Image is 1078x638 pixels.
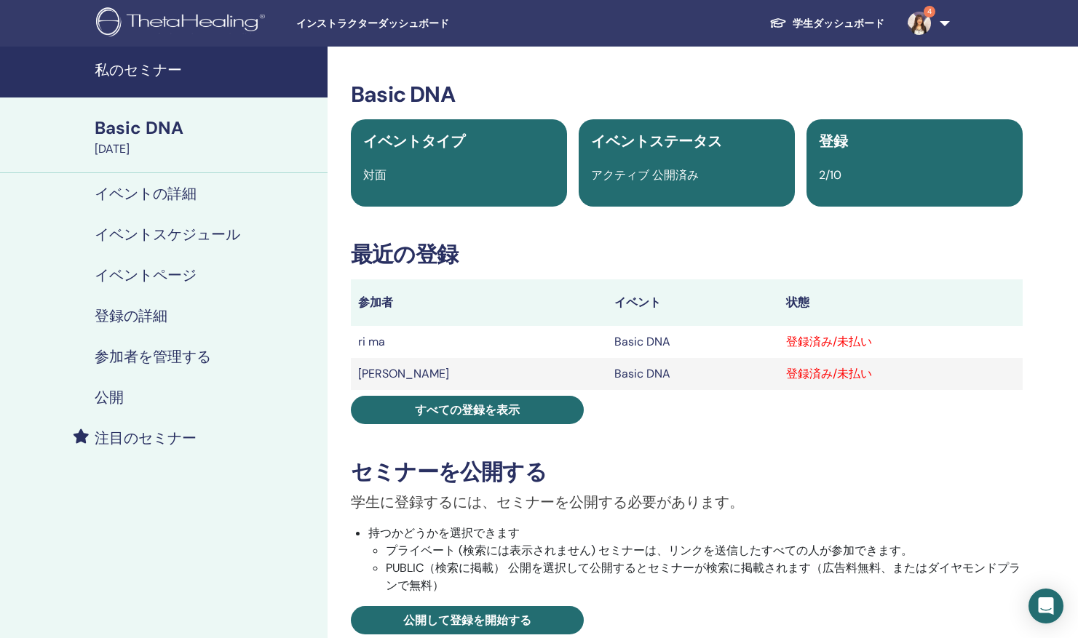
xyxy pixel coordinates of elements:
[368,525,1023,594] li: 持つかどうかを選択できます
[351,326,607,358] td: ri ma
[607,326,779,358] td: Basic DNA
[351,459,1023,485] h3: セミナーを公開する
[351,81,1023,108] h3: Basic DNA
[95,116,319,140] div: Basic DNA
[95,61,319,79] h4: 私のセミナー
[95,266,197,284] h4: イベントページ
[95,348,211,365] h4: 参加者を管理する
[351,279,607,326] th: 参加者
[95,429,197,447] h4: 注目のセミナー
[415,402,520,418] span: すべての登録を表示
[1029,589,1063,623] div: Open Intercom Messenger
[351,242,1023,268] h3: 最近の登録
[86,116,328,158] a: Basic DNA[DATE]
[386,542,1023,559] li: プライベート (検索には表示されません) セミナーは、リンクを送信したすべての人が参加できます。
[607,279,779,326] th: イベント
[779,279,1023,326] th: 状態
[403,613,531,628] span: 公開して登録を開始する
[363,132,465,151] span: イベントタイプ
[296,16,515,31] span: インストラクターダッシュボード
[591,132,722,151] span: イベントステータス
[351,396,584,424] a: すべての登録を表示
[95,388,124,406] h4: 公開
[908,12,931,35] img: default.jpg
[386,559,1023,594] li: PUBLIC（検索に掲載） 公開を選択して公開するとセミナーが検索に掲載されます（広告料無料、またはダイヤモンドプランで無料）
[769,17,787,29] img: graduation-cap-white.svg
[95,226,240,243] h4: イベントスケジュール
[758,10,896,37] a: 学生ダッシュボード
[95,140,319,158] div: [DATE]
[351,606,584,634] a: 公開して登録を開始する
[819,132,848,151] span: 登録
[351,358,607,390] td: [PERSON_NAME]
[607,358,779,390] td: Basic DNA
[819,167,841,183] span: 2/10
[786,365,1015,383] div: 登録済み/未払い
[363,167,387,183] span: 対面
[95,307,167,324] h4: 登録の詳細
[591,167,699,183] span: アクティブ 公開済み
[924,6,935,17] span: 4
[351,491,1023,513] p: 学生に登録するには、セミナーを公開する必要があります。
[95,185,197,202] h4: イベントの詳細
[96,7,270,40] img: logo.png
[786,333,1015,351] div: 登録済み/未払い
